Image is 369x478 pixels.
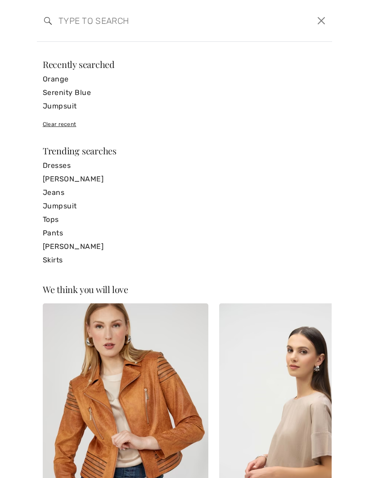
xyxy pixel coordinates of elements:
img: search the website [44,17,52,25]
a: Jeans [43,186,326,199]
a: [PERSON_NAME] [43,172,326,186]
a: Jumpsuit [43,99,326,113]
div: Clear recent [43,120,326,128]
a: Tops [43,213,326,226]
a: Jumpsuit [43,199,326,213]
span: We think you will love [43,283,128,295]
div: Trending searches [43,146,326,155]
a: Dresses [43,159,326,172]
div: Recently searched [43,60,326,69]
a: Serenity Blue [43,86,326,99]
input: TYPE TO SEARCH [52,7,254,34]
a: Skirts [43,253,326,267]
button: Close [315,14,328,28]
a: Pants [43,226,326,240]
a: Orange [43,72,326,86]
span: Help [21,6,39,14]
a: [PERSON_NAME] [43,240,326,253]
